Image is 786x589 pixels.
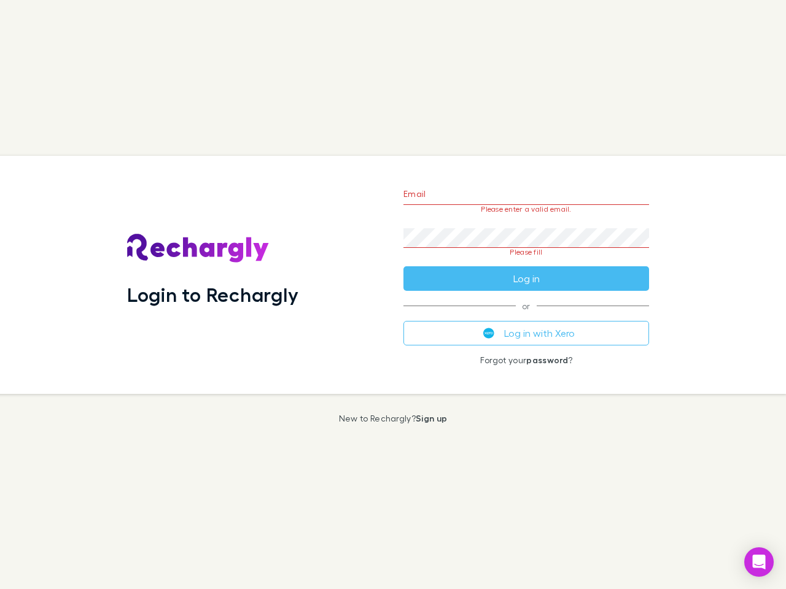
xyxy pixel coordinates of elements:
img: Rechargly's Logo [127,234,270,263]
p: Please enter a valid email. [403,205,649,214]
button: Log in with Xero [403,321,649,345]
h1: Login to Rechargly [127,283,298,306]
p: New to Rechargly? [339,414,448,423]
a: password [526,355,568,365]
p: Forgot your ? [403,355,649,365]
img: Xero's logo [483,328,494,339]
button: Log in [403,266,649,291]
p: Please fill [403,248,649,256]
div: Open Intercom Messenger [744,547,774,577]
a: Sign up [416,413,447,423]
